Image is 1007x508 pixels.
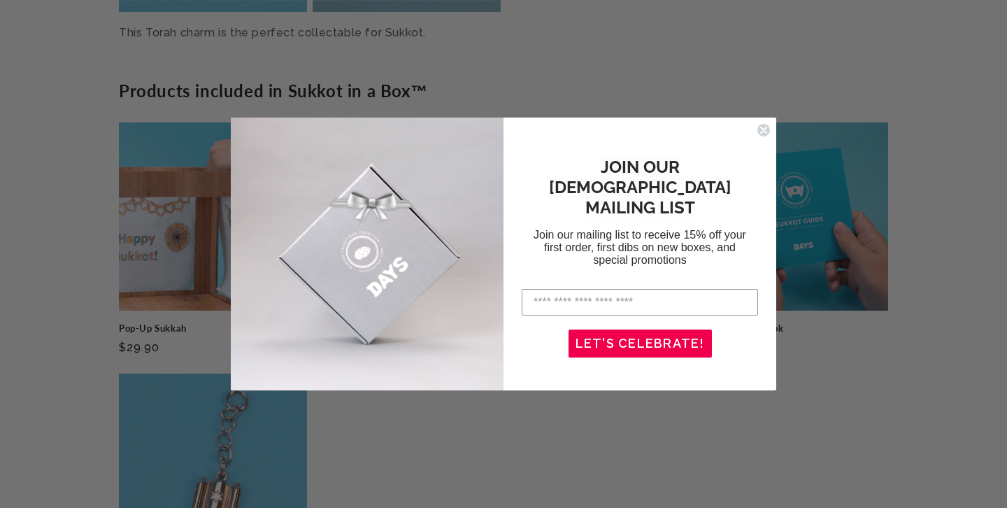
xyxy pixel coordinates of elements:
button: LET'S CELEBRATE! [569,330,712,358]
span: Join our mailing list to receive 15% off your first order, first dibs on new boxes, and special p... [534,229,746,266]
button: Close dialog [757,123,771,137]
span: JOIN OUR [DEMOGRAPHIC_DATA] MAILING LIST [549,157,731,218]
img: d3790c2f-0e0c-4c72-ba1e-9ed984504164.jpeg [231,118,503,390]
input: Enter your email address [522,289,758,316]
